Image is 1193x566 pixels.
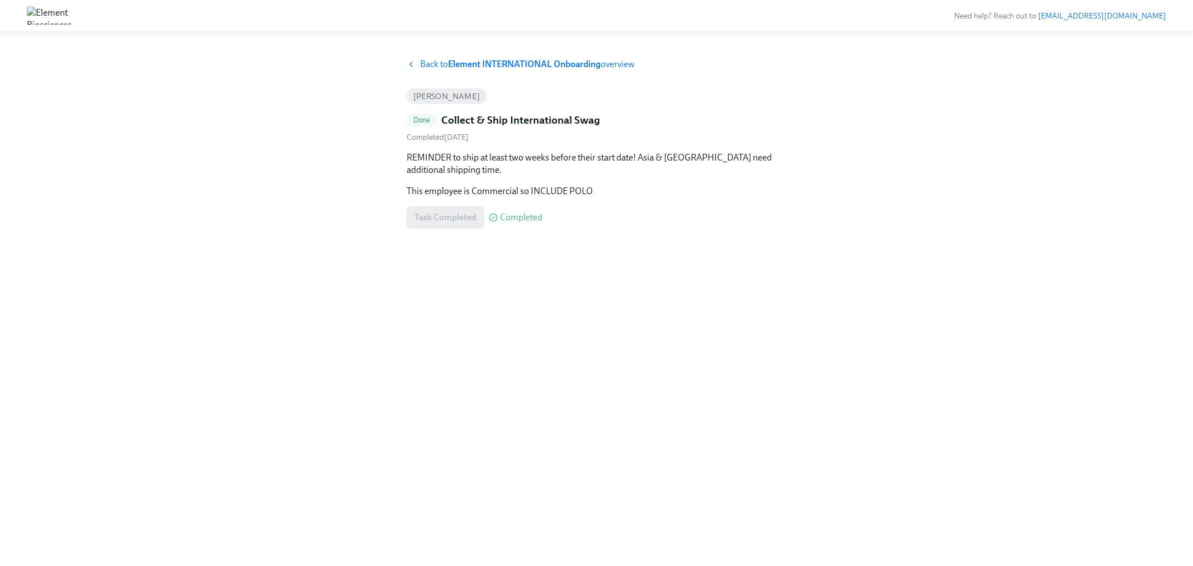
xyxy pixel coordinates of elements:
[441,113,600,128] h5: Collect & Ship International Swag
[1038,11,1166,21] a: [EMAIL_ADDRESS][DOMAIN_NAME]
[407,58,787,70] a: Back toElement INTERNATIONAL Onboardingoverview
[448,59,601,69] strong: Element INTERNATIONAL Onboarding
[27,7,72,25] img: Element Biosciences
[407,133,469,142] span: Wednesday, August 13th 2025, 8:38 am
[407,116,437,124] span: Done
[954,11,1166,21] span: Need help? Reach out to
[407,92,487,101] span: [PERSON_NAME]
[500,213,543,222] span: Completed
[407,152,787,176] p: REMINDER to ship at least two weeks before their start date! Asia & [GEOGRAPHIC_DATA] need additi...
[407,185,787,197] p: This employee is Commercial so INCLUDE POLO
[420,58,635,70] span: Back to overview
